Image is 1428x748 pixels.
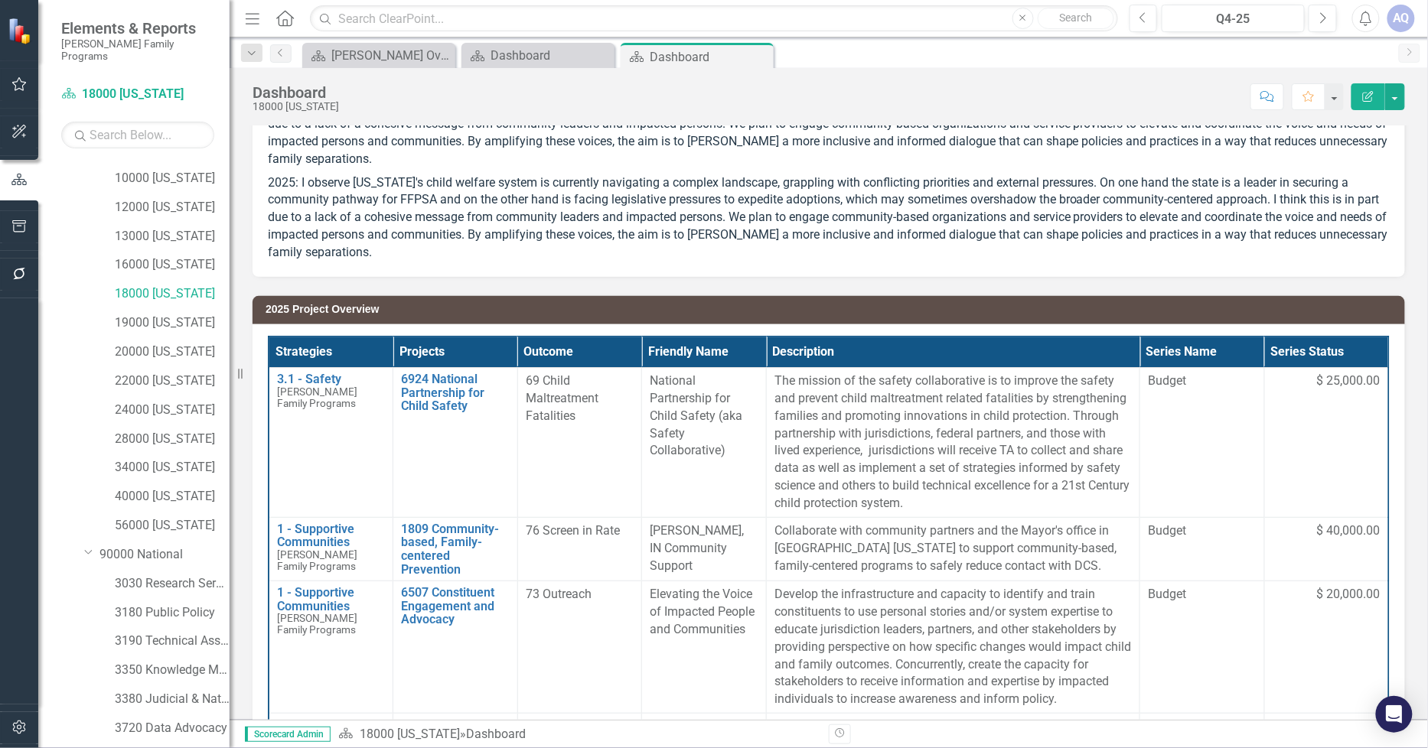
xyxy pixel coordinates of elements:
td: Double-Click to Edit [1264,517,1389,581]
a: 12000 [US_STATE] [115,199,230,216]
span: Elements & Reports [61,19,214,37]
td: Double-Click to Edit [642,517,767,581]
td: Double-Click to Edit [767,581,1140,714]
div: [PERSON_NAME] Overview [331,46,452,65]
input: Search Below... [61,122,214,148]
div: Q4-25 [1167,10,1299,28]
span: Scorecard Admin [245,727,331,742]
p: Develop the infrastructure and capacity to identify and train constituents to use personal storie... [774,586,1132,708]
td: Double-Click to Edit [517,368,642,518]
td: Double-Click to Edit [767,368,1140,518]
span: [PERSON_NAME] Family Programs [277,385,357,409]
a: 3.1 - Safety [277,372,385,386]
a: 18000 [US_STATE] [360,727,460,741]
td: Double-Click to Edit [642,368,767,518]
span: Elevating the Voice of Impacted People and Communities [650,587,755,636]
td: Double-Click to Edit [517,517,642,581]
td: Double-Click to Edit Right Click for Context Menu [269,517,393,581]
span: Budget [1148,586,1257,603]
span: Search [1059,11,1092,24]
a: 24000 [US_STATE] [115,402,230,419]
a: 40000 [US_STATE] [115,488,230,506]
a: [PERSON_NAME] Overview [306,46,452,65]
a: 34000 [US_STATE] [115,459,230,476]
div: Open Intercom Messenger [1376,696,1413,733]
a: 20000 [US_STATE] [115,343,230,361]
span: 69 Child Maltreatment Fatalities [526,373,598,423]
td: Double-Click to Edit [1140,368,1265,518]
td: Double-Click to Edit Right Click for Context Menu [393,581,518,714]
a: 18000 [US_STATE] [61,86,214,103]
a: 1809 Community-based, Family-centered Prevention [401,522,510,576]
p: The mission of the safety collaborative is to improve the safety and prevent child maltreatment r... [774,372,1132,512]
p: 2025: I observe [US_STATE]'s child welfare system is currently navigating a complex landscape, gr... [268,171,1390,262]
p: 2026: I observe [US_STATE]'s child welfare system is currently navigating a complex landscape, gr... [268,80,1390,171]
a: 3190 Technical Assistance Unit [115,633,230,650]
td: Double-Click to Edit Right Click for Context Menu [393,368,518,518]
a: 56000 [US_STATE] [115,517,230,535]
a: 3.2 - Permanency [277,718,385,732]
span: Budget [1148,522,1257,540]
small: [PERSON_NAME] Family Programs [61,37,214,63]
span: 73 Outreach [526,587,592,601]
a: 10000 [US_STATE] [115,170,230,187]
a: 3720 Data Advocacy [115,720,230,737]
td: Double-Click to Edit [1264,581,1389,714]
a: 13000 [US_STATE] [115,228,230,246]
td: Double-Click to Edit [1140,581,1265,714]
a: 3380 Judicial & National Engage [115,691,230,708]
td: Double-Click to Edit [517,581,642,714]
a: 18000 [US_STATE] [115,285,230,303]
td: Double-Click to Edit Right Click for Context Menu [393,517,518,581]
span: Budget [1148,718,1257,736]
td: Double-Click to Edit [1140,517,1265,581]
img: ClearPoint Strategy [7,17,34,44]
button: AQ [1387,5,1415,32]
a: 22000 [US_STATE] [115,372,230,390]
span: 76 Screen in Rate [526,523,620,538]
a: 28000 [US_STATE] [115,431,230,448]
span: [PERSON_NAME] Family Programs [277,548,357,572]
a: 19000 [US_STATE] [115,314,230,332]
span: Budget [1148,372,1257,390]
a: 1 - Supportive Communities [277,522,385,549]
div: » [338,726,817,743]
span: [PERSON_NAME], IN Community Support [650,523,744,573]
input: Search ClearPoint... [310,5,1117,32]
button: Q4-25 [1162,5,1305,32]
h3: 2025 Project Overview [266,304,1397,315]
div: Dashboard [491,46,611,65]
a: 16000 [US_STATE] [115,256,230,274]
div: Dashboard [466,727,526,741]
div: 18000 [US_STATE] [253,101,339,112]
span: $ 25,000.00 [1317,372,1381,390]
span: $ 0.00 [1347,718,1381,736]
a: 1 - Supportive Communities [277,586,385,613]
span: 64 Re-Entry [526,719,587,733]
a: 6924 National Partnership for Child Safety [401,372,510,413]
a: 3350 Knowledge Management [115,662,230,679]
a: 90000 National [99,546,230,564]
a: 3030 Research Services [115,575,230,593]
span: $ 20,000.00 [1317,586,1381,603]
td: Double-Click to Edit Right Click for Context Menu [269,368,393,518]
a: 3180 Public Policy [115,604,230,622]
span: [PERSON_NAME] Family Programs [277,612,357,636]
a: 6507 Constituent Engagement and Advocacy [401,586,510,626]
div: Dashboard [253,84,339,101]
td: Double-Click to Edit [642,581,767,714]
a: Dashboard [465,46,611,65]
div: Dashboard [650,47,770,67]
td: Double-Click to Edit [1264,368,1389,518]
button: Search [1038,8,1114,29]
td: Double-Click to Edit [767,517,1140,581]
p: Collaborate with community partners and the Mayor's office in [GEOGRAPHIC_DATA] [US_STATE] to sup... [774,522,1132,575]
td: Double-Click to Edit Right Click for Context Menu [269,581,393,714]
span: $ 40,000.00 [1317,522,1381,540]
span: National Partnership for Child Safety (aka Safety Collaborative) [650,373,742,457]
